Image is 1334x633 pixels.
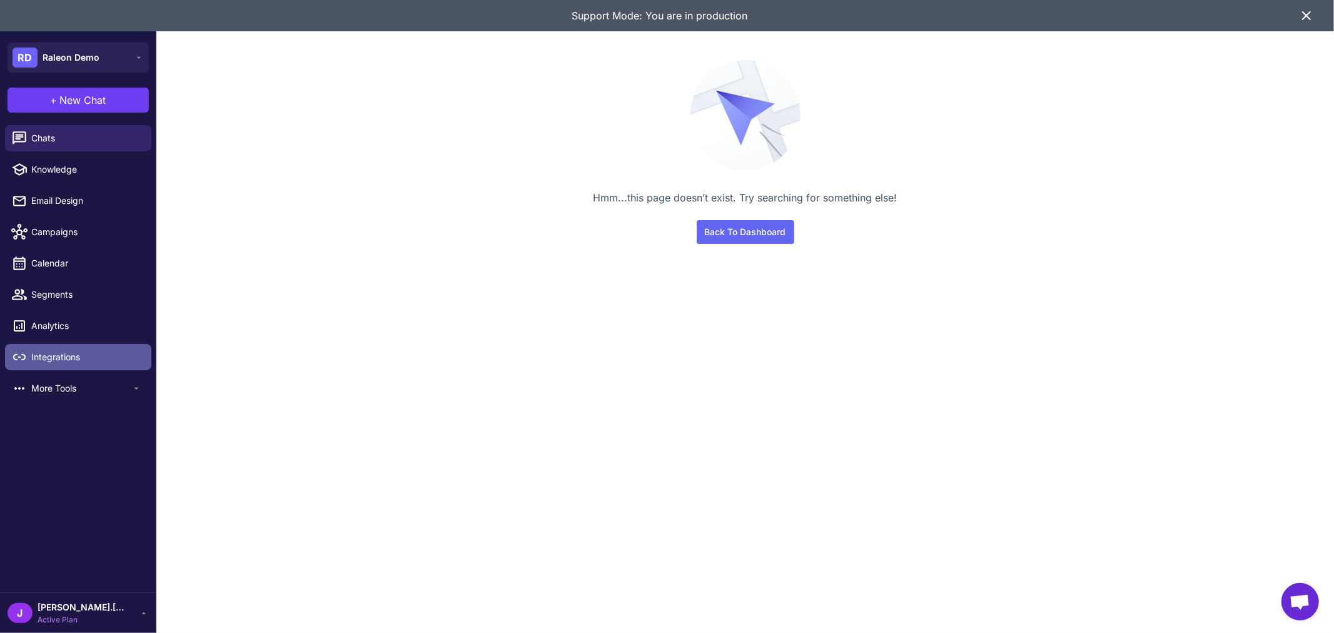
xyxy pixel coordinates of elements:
[51,93,58,108] span: +
[38,614,125,625] span: Active Plan
[5,344,151,370] a: Integrations
[31,194,141,208] span: Email Design
[31,288,141,301] span: Segments
[8,43,149,73] button: RDRaleon Demo
[43,51,99,64] span: Raleon Demo
[31,163,141,176] span: Knowledge
[60,93,106,108] span: New Chat
[31,319,141,333] span: Analytics
[38,600,125,614] span: [PERSON_NAME].[PERSON_NAME]
[5,156,151,183] a: Knowledge
[5,219,151,245] a: Campaigns
[5,250,151,276] a: Calendar
[545,190,946,205] div: Hmm...this page doesn’t exist. Try searching for something else!
[697,220,794,244] a: Back To Dashboard
[13,48,38,68] div: RD
[1281,583,1319,620] a: Open chat
[31,225,141,239] span: Campaigns
[5,188,151,214] a: Email Design
[31,382,131,395] span: More Tools
[8,603,33,623] div: J
[690,60,801,170] img: 404 illustration
[8,88,149,113] button: +New Chat
[5,125,151,151] a: Chats
[31,256,141,270] span: Calendar
[5,281,151,308] a: Segments
[5,313,151,339] a: Analytics
[31,350,141,364] span: Integrations
[31,131,141,145] span: Chats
